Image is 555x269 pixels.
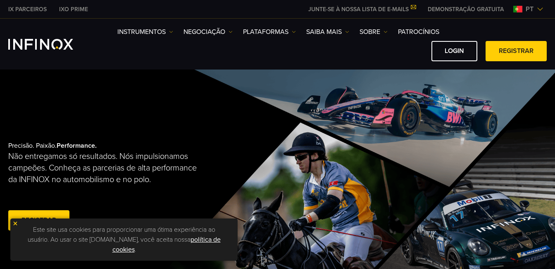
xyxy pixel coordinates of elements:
p: Não entregamos só resultados. Nós impulsionamos campeões. Conheça as parcerias de alta performanc... [8,151,202,185]
a: INFINOX [2,5,53,14]
a: SOBRE [360,27,388,37]
a: INFINOX MENU [422,5,510,14]
img: yellow close icon [12,221,18,226]
a: Registrar [486,41,547,61]
strong: Performance. [57,142,97,150]
a: JUNTE-SE À NOSSA LISTA DE E-MAILS [302,6,422,13]
a: Saiba mais [306,27,349,37]
a: Patrocínios [398,27,439,37]
a: INFINOX [53,5,94,14]
div: Precisão. Paixão. [8,128,250,246]
a: PLATAFORMAS [243,27,296,37]
a: INFINOX Logo [8,39,93,50]
a: Instrumentos [117,27,173,37]
a: Login [431,41,477,61]
a: Registrar [8,210,69,231]
a: NEGOCIAÇÃO [183,27,233,37]
p: Este site usa cookies para proporcionar uma ótima experiência ao usuário. Ao usar o site [DOMAIN_... [14,223,233,257]
span: pt [522,4,537,14]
